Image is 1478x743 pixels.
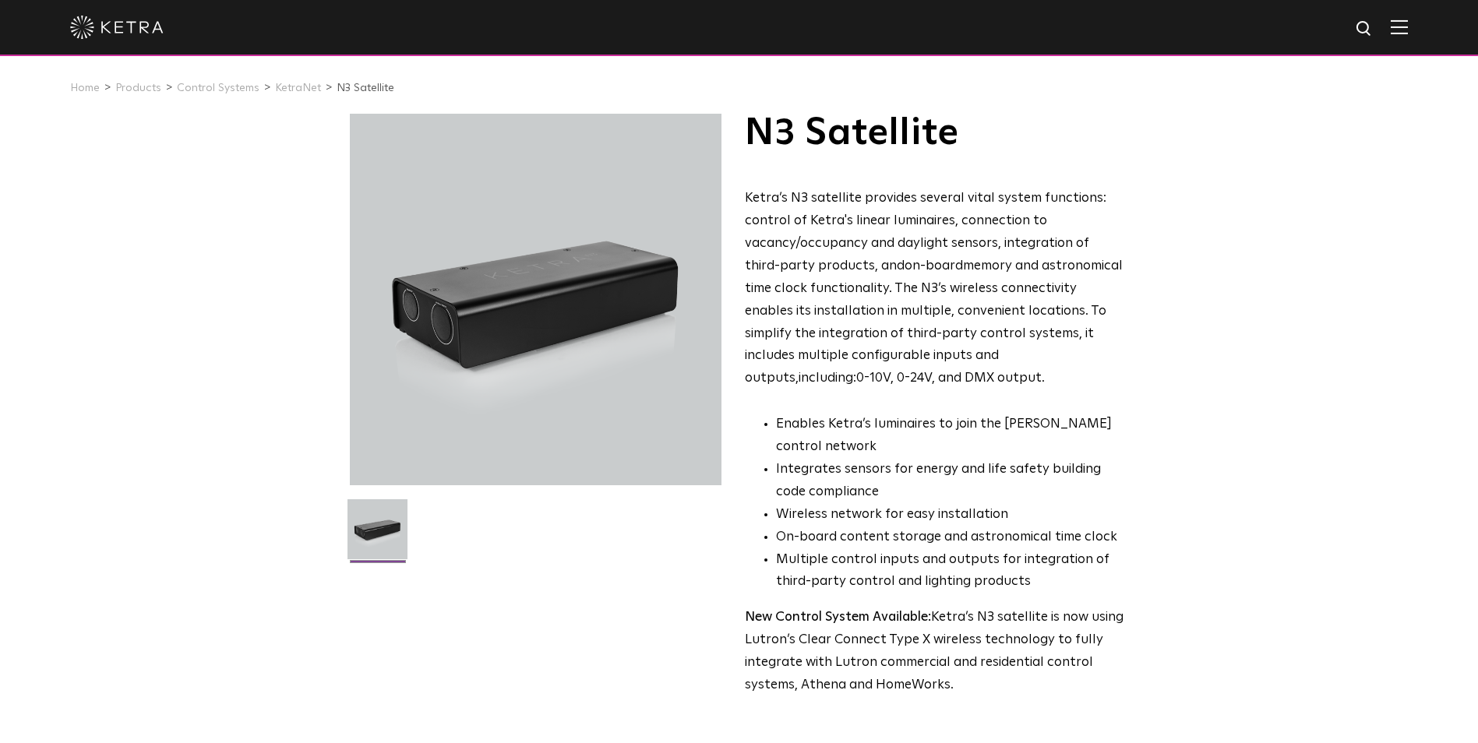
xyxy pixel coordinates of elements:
[70,83,100,93] a: Home
[745,188,1124,390] p: Ketra’s N3 satellite provides several vital system functions: control of Ketra's linear luminaire...
[776,414,1124,459] li: Enables Ketra’s luminaires to join the [PERSON_NAME] control network
[745,607,1124,697] p: Ketra’s N3 satellite is now using Lutron’s Clear Connect Type X wireless technology to fully inte...
[70,16,164,39] img: ketra-logo-2019-white
[905,259,963,273] g: on-board
[745,114,1124,153] h1: N3 Satellite
[337,83,394,93] a: N3 Satellite
[799,371,856,385] g: including:
[347,499,407,571] img: N3-Controller-2021-Web-Square
[1391,19,1408,34] img: Hamburger%20Nav.svg
[275,83,321,93] a: KetraNet
[776,526,1124,549] li: On-board content storage and astronomical time clock
[776,549,1124,594] li: Multiple control inputs and outputs for integration of third-party control and lighting products
[1355,19,1374,39] img: search icon
[745,611,931,624] strong: New Control System Available:
[776,504,1124,526] li: Wireless network for easy installation
[115,83,161,93] a: Products
[177,83,259,93] a: Control Systems
[776,459,1124,504] li: Integrates sensors for energy and life safety building code compliance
